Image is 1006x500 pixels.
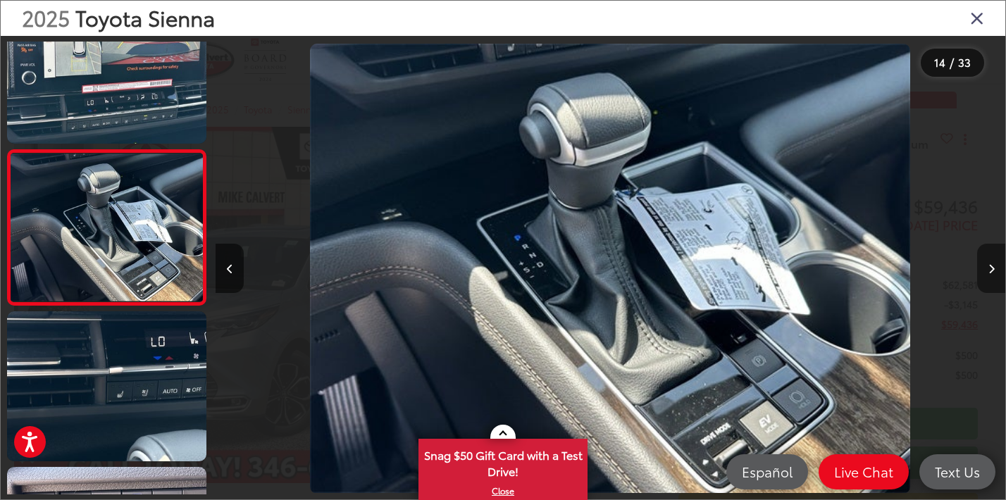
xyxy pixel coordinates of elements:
span: Snag $50 Gift Card with a Test Drive! [420,440,586,483]
span: / [948,58,955,68]
i: Close gallery [970,8,984,27]
span: 33 [958,54,971,70]
a: Español [726,454,808,489]
button: Previous image [216,244,244,293]
img: 2025 Toyota Sienna Platinum [5,310,209,463]
span: 2025 [22,2,70,32]
img: 2025 Toyota Sienna Platinum [8,154,205,301]
span: Toyota Sienna [75,2,215,32]
span: Text Us [928,463,987,480]
a: Live Chat [819,454,909,489]
img: 2025 Toyota Sienna Platinum [310,44,910,494]
a: Text Us [919,454,995,489]
span: 14 [934,54,945,70]
button: Next image [977,244,1005,293]
span: Live Chat [827,463,900,480]
div: 2025 Toyota Sienna Platinum 13 [216,44,1005,494]
span: Español [735,463,800,480]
